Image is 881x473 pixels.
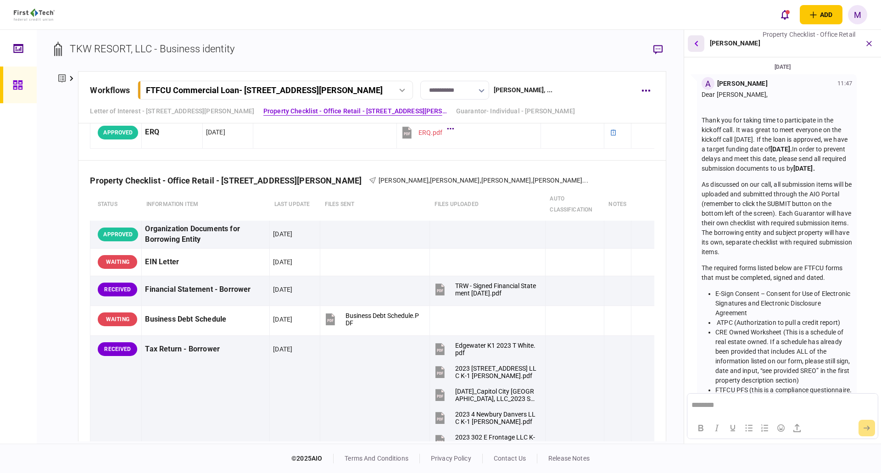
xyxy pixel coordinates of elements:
[775,5,794,24] button: open notifications list
[273,229,292,239] div: [DATE]
[693,422,708,434] button: Bold
[90,176,369,185] div: Property Checklist - Office Retail - [STREET_ADDRESS][PERSON_NAME]
[98,228,138,241] div: APPROVED
[715,289,852,318] li: E-Sign Consent – Consent for Use of Electronic Signatures and Electronic Disclosure Agreement
[481,177,531,184] span: [PERSON_NAME]
[273,285,292,294] div: [DATE]
[433,408,537,428] button: 2023 4 Newbury Danvers LLC K-1 Thomas White.pdf
[320,189,430,221] th: files sent
[142,189,270,221] th: Information item
[702,77,714,90] div: A
[145,339,266,360] div: Tax Return - Borrower
[715,386,852,413] span: FTFCU PFS (this is a compliance questionnaire. Make sure to include estimated annual living expen...
[418,129,442,136] div: ERQ.pdf
[433,339,537,360] button: Edgewater K1 2023 T White.pdf
[456,106,575,116] a: Guarantor- Individual - [PERSON_NAME]
[70,41,234,56] div: TKW RESORT, LLC - Business identity
[323,309,422,330] button: Business Debt Schedule.PDF
[793,165,815,172] strong: [DATE].
[433,279,537,300] button: TRW - Signed Financial Statement 3-6-25.pdf
[273,345,292,354] div: [DATE]
[98,342,137,356] div: RECEIVED
[688,62,877,72] div: [DATE]
[710,30,760,57] div: [PERSON_NAME]
[773,422,789,434] button: Emojis
[702,263,852,283] p: The required forms listed below are FTFCU forms that must be completed, signed and dated.
[741,422,757,434] button: Bullet list
[494,85,552,95] div: [PERSON_NAME] , ...
[545,189,604,221] th: auto classification
[455,365,537,379] div: 2023 7004 Perry Creek Rd LLC K-1 Thomas White.pdf
[582,176,588,185] span: ...
[800,5,842,24] button: open adding identity options
[145,122,199,143] div: ERQ
[346,312,422,327] div: Business Debt Schedule.PDF
[98,255,137,269] div: WAITING
[270,189,320,221] th: last update
[494,455,526,462] a: contact us
[400,122,452,143] button: ERQ.pdf
[709,422,725,434] button: Italic
[345,455,408,462] a: terms and conditions
[531,177,533,184] span: ,
[455,282,537,297] div: TRW - Signed Financial Statement 3-6-25.pdf
[725,422,741,434] button: Underline
[717,319,840,326] span: ATPC (Authorization to pull a credit report)
[430,189,545,221] th: Files uploaded
[90,106,254,116] a: Letter of Interest - [STREET_ADDRESS][PERSON_NAME]
[702,180,852,257] p: As discussed on our call, all submission items will be uploaded and submitted through the AIO Por...
[533,177,583,184] span: [PERSON_NAME]
[429,177,430,184] span: ,
[548,455,590,462] a: release notes
[98,126,138,139] div: APPROVED
[145,252,266,273] div: EIN Letter
[433,431,537,451] button: 2023 302 E Frontage LLC K-1 Thomas White.pdf
[433,362,537,383] button: 2023 7004 Perry Creek Rd LLC K-1 Thomas White.pdf
[206,128,225,137] div: [DATE]
[717,79,768,89] div: [PERSON_NAME]
[455,411,537,425] div: 2023 4 Newbury Danvers LLC K-1 Thomas White.pdf
[757,422,773,434] button: Numbered list
[379,176,588,185] div: Kate White
[98,283,137,296] div: RECEIVED
[763,30,855,39] div: Property Checklist - Office Retail
[455,388,537,402] div: June 2024_Capitol City Sun Valley, LLC_2023 Schedule K-1 - Thomas White.pdf
[291,454,334,463] div: © 2025 AIO
[145,279,266,300] div: Financial Statement - Borrower
[430,177,480,184] span: [PERSON_NAME]
[90,84,130,96] div: workflows
[687,394,877,417] iframe: Rich Text Area
[14,9,55,21] img: client company logo
[146,85,383,95] div: FTFCU Commercial Loan - [STREET_ADDRESS][PERSON_NAME]
[273,315,292,324] div: [DATE]
[715,328,850,384] span: CRE Owned Worksheet (This is a schedule of real estate owned. If a schedule has already been prov...
[138,81,413,100] button: FTFCU Commercial Loan- [STREET_ADDRESS][PERSON_NAME]
[98,312,137,326] div: WAITING
[455,342,537,356] div: Edgewater K1 2023 T White.pdf
[480,177,481,184] span: ,
[263,106,447,116] a: Property Checklist - Office Retail - [STREET_ADDRESS][PERSON_NAME]
[431,455,471,462] a: privacy policy
[90,189,142,221] th: status
[604,189,631,221] th: notes
[848,5,867,24] button: M
[702,116,852,173] p: Thank you for taking time to participate in the kickoff call. It was great to meet everyone on th...
[273,257,292,267] div: [DATE]
[455,434,537,448] div: 2023 302 E Frontage LLC K-1 Thomas White.pdf
[702,90,852,100] div: Dear [PERSON_NAME],
[145,224,266,245] div: Organization Documents for Borrowing Entity
[837,79,852,88] div: 11:47
[379,177,429,184] span: [PERSON_NAME]
[433,385,537,406] button: June 2024_Capitol City Sun Valley, LLC_2023 Schedule K-1 - Thomas White.pdf
[770,145,792,153] strong: [DATE].
[145,309,266,330] div: Business Debt Schedule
